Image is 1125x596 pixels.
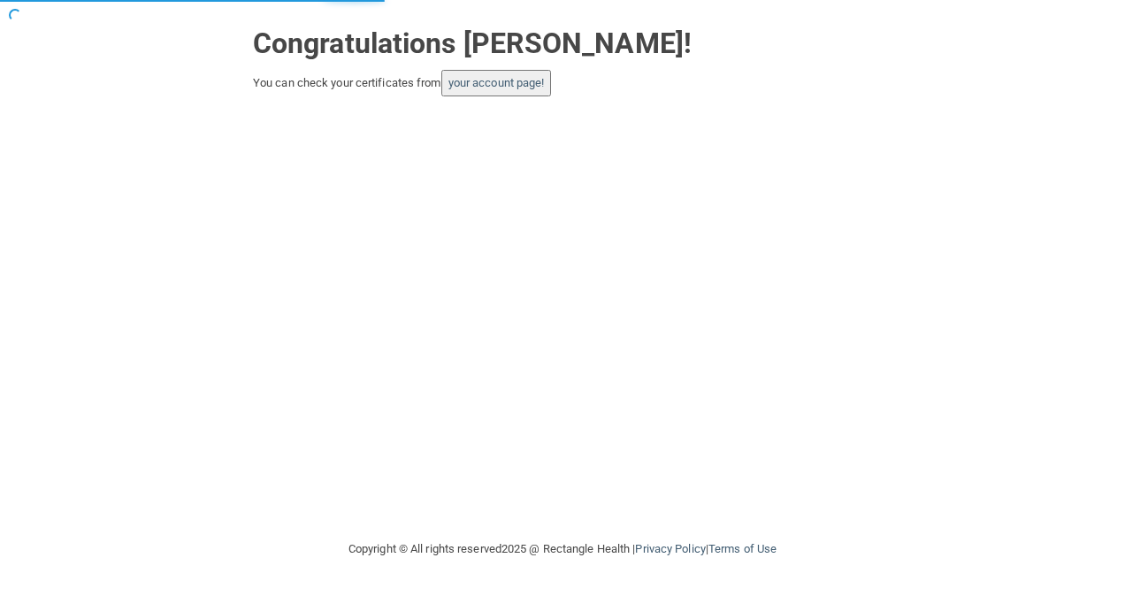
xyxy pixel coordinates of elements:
[448,76,545,89] a: your account page!
[240,521,885,577] div: Copyright © All rights reserved 2025 @ Rectangle Health | |
[253,70,872,96] div: You can check your certificates from
[635,542,705,555] a: Privacy Policy
[253,27,692,60] strong: Congratulations [PERSON_NAME]!
[708,542,777,555] a: Terms of Use
[441,70,552,96] button: your account page!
